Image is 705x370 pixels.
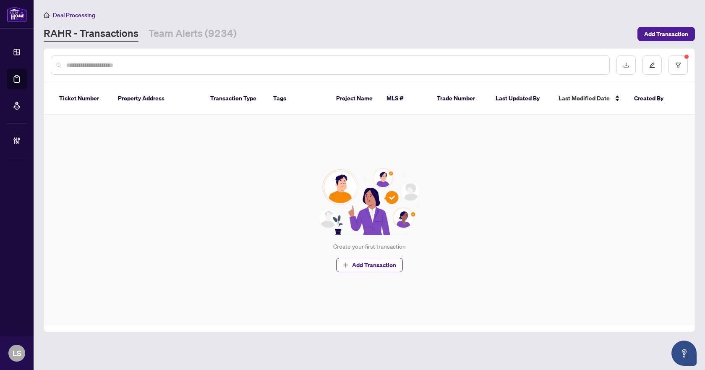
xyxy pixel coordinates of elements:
th: Ticket Number [52,82,111,115]
span: Last Modified Date [559,94,610,103]
span: plus [343,262,349,268]
span: LS [13,347,21,359]
img: Null State Icon [315,168,423,235]
a: Team Alerts (9234) [149,26,237,42]
button: filter [668,55,688,75]
th: Project Name [329,82,380,115]
button: edit [642,55,662,75]
span: edit [649,62,655,68]
button: Open asap [671,341,697,366]
button: Add Transaction [637,27,695,41]
th: MLS # [380,82,430,115]
span: download [623,62,629,68]
div: Create your first transaction [333,242,406,251]
th: Transaction Type [204,82,266,115]
span: Add Transaction [352,258,396,272]
button: download [616,55,636,75]
th: Tags [266,82,329,115]
th: Created By [627,82,678,115]
a: RAHR - Transactions [44,26,138,42]
img: logo [7,6,27,22]
th: Trade Number [430,82,489,115]
span: Add Transaction [644,27,688,41]
button: Add Transaction [336,258,403,272]
th: Property Address [111,82,204,115]
span: home [44,12,50,18]
th: Last Updated By [489,82,552,115]
span: Deal Processing [53,11,95,19]
span: filter [675,62,681,68]
th: Last Modified Date [552,82,627,115]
